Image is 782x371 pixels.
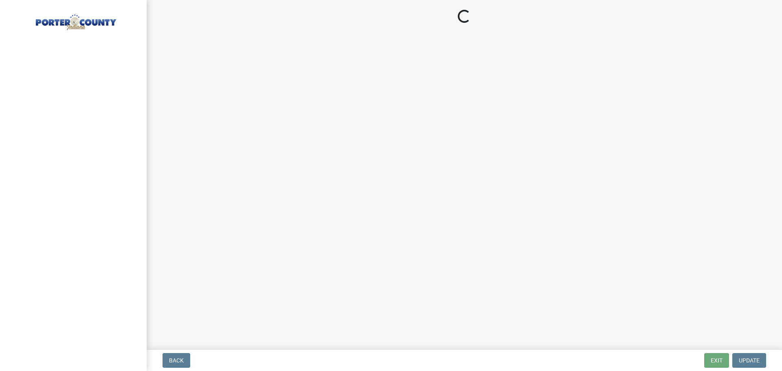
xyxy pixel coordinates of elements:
button: Update [732,353,766,368]
img: Porter County, Indiana [16,9,134,31]
button: Exit [704,353,729,368]
button: Back [163,353,190,368]
span: Back [169,357,184,364]
span: Update [739,357,760,364]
